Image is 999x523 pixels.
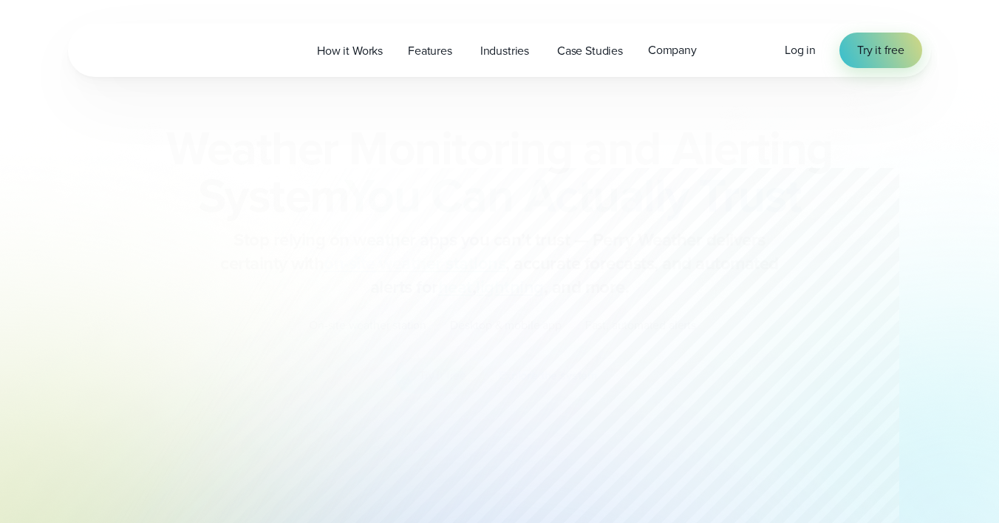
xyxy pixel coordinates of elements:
[480,42,529,60] span: Industries
[545,36,635,66] a: Case Studies
[857,41,904,59] span: Try it free
[557,42,623,60] span: Case Studies
[785,41,816,58] span: Log in
[408,42,452,60] span: Features
[648,41,697,59] span: Company
[785,41,816,59] a: Log in
[304,36,395,66] a: How it Works
[317,42,383,60] span: How it Works
[839,33,922,68] a: Try it free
